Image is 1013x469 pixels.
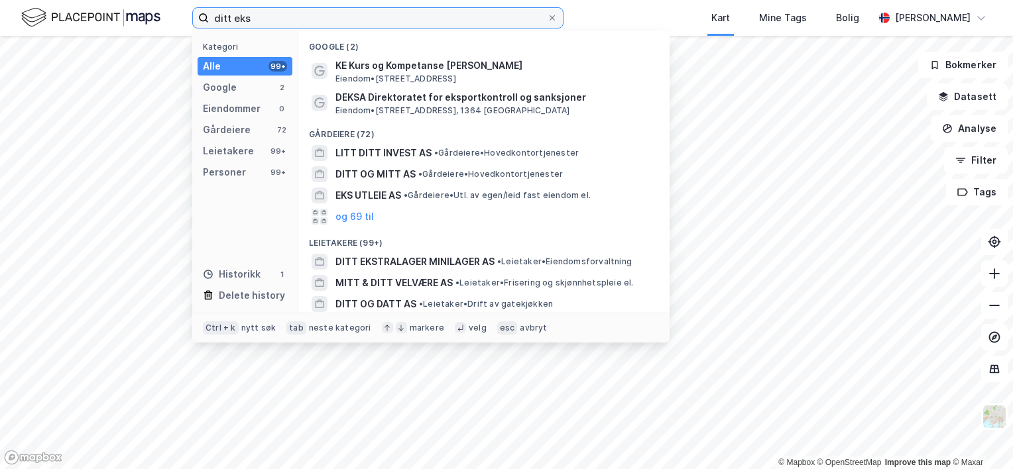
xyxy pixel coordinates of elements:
a: Mapbox [778,458,815,467]
div: Kontrollprogram for chat [947,405,1013,469]
span: Eiendom • [STREET_ADDRESS] [335,74,456,84]
span: DEKSA Direktoratet for eksportkontroll og sanksjoner [335,89,654,105]
a: Mapbox homepage [4,450,62,465]
div: nytt søk [241,323,276,333]
div: 1 [276,269,287,280]
span: Gårdeiere • Hovedkontortjenester [434,148,579,158]
span: • [404,190,408,200]
div: Google (2) [298,31,670,55]
span: • [419,299,423,309]
iframe: Chat Widget [947,405,1013,469]
div: Leietakere [203,143,254,159]
button: Analyse [931,115,1008,142]
span: • [434,148,438,158]
div: Gårdeiere [203,122,251,138]
span: • [455,278,459,287]
span: LITT DITT INVEST AS [335,145,432,161]
div: Kategori [203,42,292,52]
div: velg [469,323,487,333]
span: Leietaker • Eiendomsforvaltning [497,256,632,267]
div: Alle [203,58,221,74]
div: esc [497,321,518,335]
div: Historikk [203,266,261,282]
button: Bokmerker [918,52,1008,78]
div: avbryt [520,323,547,333]
span: Leietaker • Frisering og skjønnhetspleie el. [455,278,634,288]
div: Gårdeiere (72) [298,119,670,142]
button: og 69 til [335,209,374,225]
div: 72 [276,125,287,135]
span: Gårdeiere • Utl. av egen/leid fast eiendom el. [404,190,591,201]
div: 99+ [268,146,287,156]
div: 99+ [268,167,287,178]
span: • [418,169,422,179]
img: Z [982,404,1007,429]
div: 2 [276,82,287,93]
div: 99+ [268,61,287,72]
input: Søk på adresse, matrikkel, gårdeiere, leietakere eller personer [209,8,547,28]
span: Eiendom • [STREET_ADDRESS], 1364 [GEOGRAPHIC_DATA] [335,105,570,116]
div: Bolig [836,10,859,26]
span: • [497,256,501,266]
div: Google [203,79,237,95]
span: KE Kurs og Kompetanse [PERSON_NAME] [335,58,654,74]
span: Gårdeiere • Hovedkontortjenester [418,169,563,180]
button: Filter [944,147,1008,174]
span: DITT OG MITT AS [335,166,416,182]
div: neste kategori [309,323,371,333]
a: Improve this map [885,458,951,467]
div: Personer [203,164,246,180]
div: Kart [711,10,730,26]
button: Tags [946,179,1008,205]
span: EKS UTLEIE AS [335,187,401,203]
div: Eiendommer [203,101,261,117]
div: Delete history [219,287,285,303]
span: MITT & DITT VELVÆRE AS [335,275,453,291]
span: DITT OG DATT AS [335,296,416,312]
button: Datasett [927,83,1008,110]
span: DITT EKSTRALAGER MINILAGER AS [335,254,495,270]
div: 0 [276,103,287,114]
a: OpenStreetMap [817,458,882,467]
div: tab [286,321,306,335]
span: Leietaker • Drift av gatekjøkken [419,299,553,309]
div: markere [410,323,444,333]
div: [PERSON_NAME] [895,10,971,26]
div: Ctrl + k [203,321,239,335]
img: logo.f888ab2527a4732fd821a326f86c7f29.svg [21,6,160,29]
div: Leietakere (99+) [298,227,670,251]
div: Mine Tags [759,10,807,26]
